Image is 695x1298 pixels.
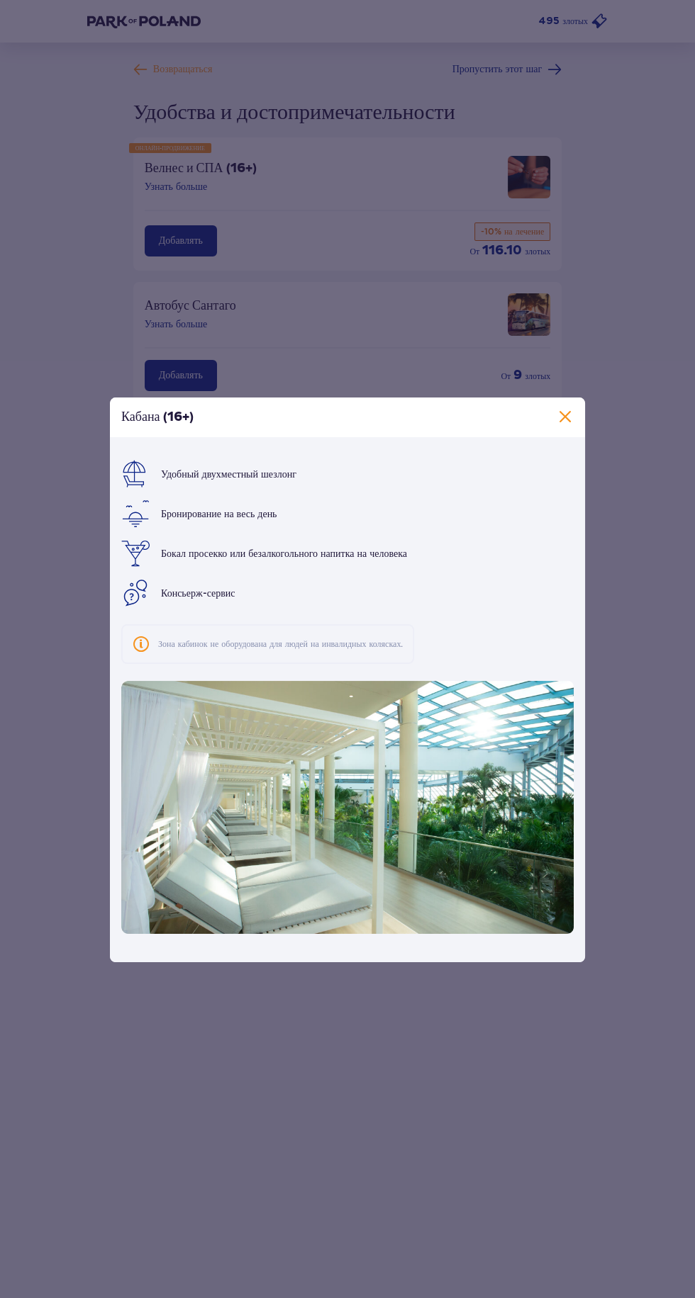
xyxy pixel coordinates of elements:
font: Консьерж-сервис [161,587,235,599]
font: Зона кабинок не оборудована для людей на инвалидных колясках. [158,638,403,649]
font: Бронирование на весь день [161,508,277,519]
font: Кабана (16+) [121,409,194,425]
img: Частная кабана [121,681,574,935]
font: Удобный двухместный шезлонг [161,468,296,480]
img: значок экзотического напитка [121,539,150,568]
img: значок закатного пейзажа [121,500,150,528]
font: Бокал просекко или безалкогольного напитка на человека [161,548,407,559]
img: значок солярия [121,460,150,488]
img: значок консьержа [121,579,150,607]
